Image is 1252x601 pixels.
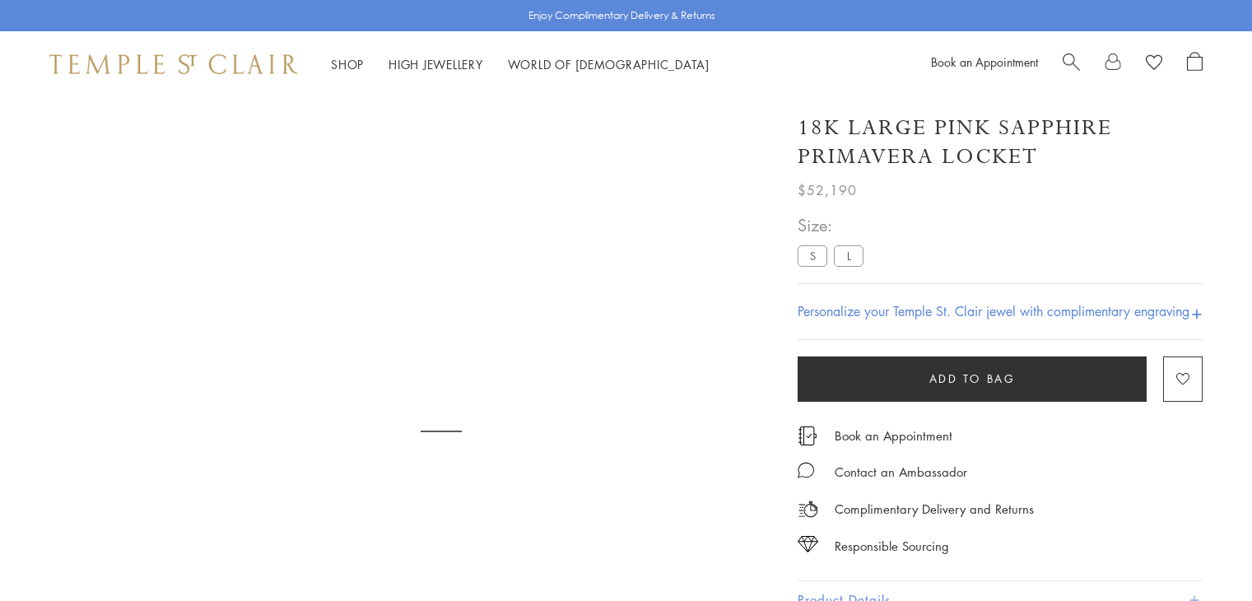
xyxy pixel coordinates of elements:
a: World of [DEMOGRAPHIC_DATA]World of [DEMOGRAPHIC_DATA] [508,56,710,72]
iframe: Gorgias live chat messenger [1170,524,1236,585]
div: Responsible Sourcing [835,536,949,557]
a: Book an Appointment [835,426,952,445]
a: View Wishlist [1146,52,1162,77]
p: Complimentary Delivery and Returns [835,499,1034,519]
a: Book an Appointment [931,54,1038,70]
a: Search [1063,52,1080,77]
button: Add to bag [798,356,1147,402]
h4: Personalize your Temple St. Clair jewel with complimentary engraving [798,301,1189,321]
span: $52,190 [798,179,857,201]
img: icon_appointment.svg [798,426,817,445]
label: S [798,245,827,266]
label: L [834,245,863,266]
div: Contact an Ambassador [835,462,967,482]
img: icon_delivery.svg [798,499,818,519]
a: High JewelleryHigh Jewellery [389,56,483,72]
span: Size: [798,212,870,239]
img: icon_sourcing.svg [798,536,818,552]
a: ShopShop [331,56,364,72]
nav: Main navigation [331,54,710,75]
img: Temple St. Clair [49,54,298,74]
p: Enjoy Complimentary Delivery & Returns [528,7,715,24]
h1: 18K Large Pink Sapphire Primavera Locket [798,114,1203,171]
img: MessageIcon-01_2.svg [798,462,814,478]
a: Open Shopping Bag [1187,52,1203,77]
span: Add to bag [929,370,1016,388]
h4: + [1191,296,1203,327]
